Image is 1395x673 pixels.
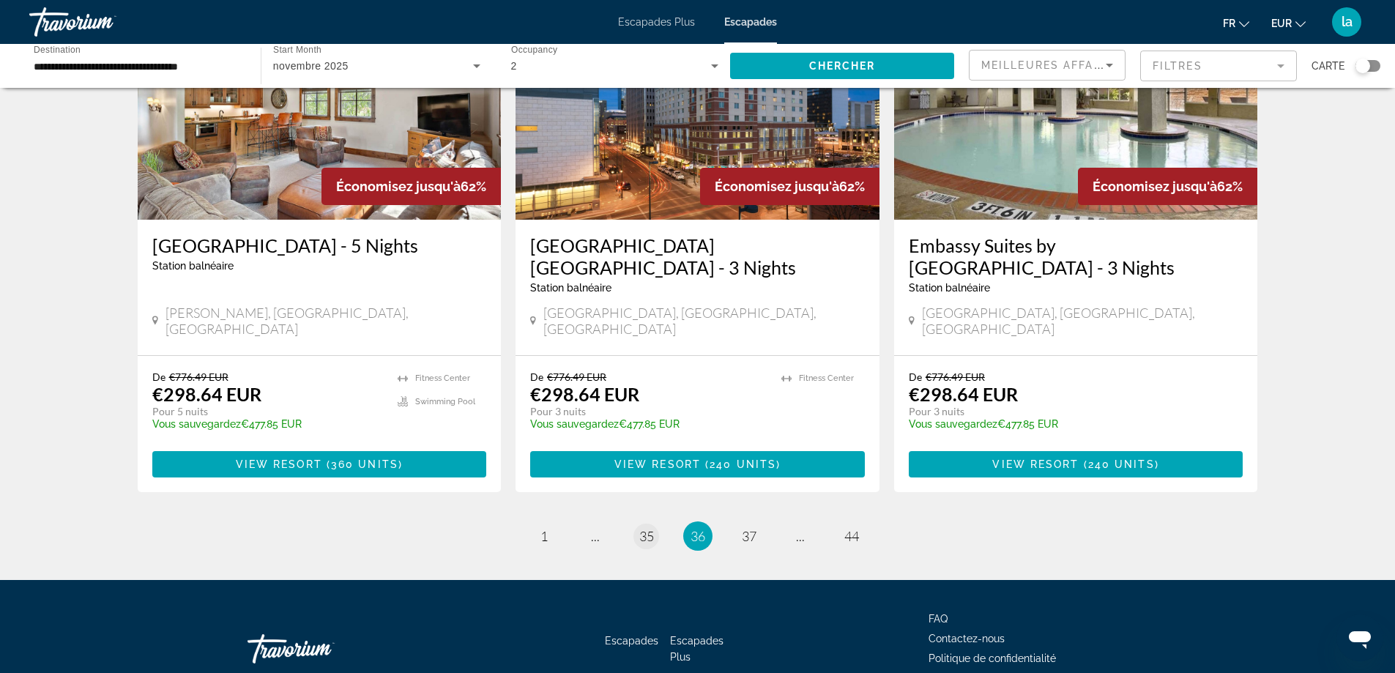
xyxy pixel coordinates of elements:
[1271,12,1306,34] button: Changer de devise
[909,371,922,383] span: De
[248,627,394,671] a: Travorium
[591,528,600,544] span: ...
[543,305,865,337] span: [GEOGRAPHIC_DATA], [GEOGRAPHIC_DATA], [GEOGRAPHIC_DATA]
[701,458,781,470] span: ( )
[1336,614,1383,661] iframe: Bouton de lancement de la fenêtre de messagerie
[336,179,461,194] span: Économisez jusqu'à
[530,418,619,430] span: Vous sauvegardez
[909,234,1243,278] a: Embassy Suites by [GEOGRAPHIC_DATA] - 3 Nights
[1140,50,1297,82] button: Filter
[138,521,1258,551] nav: Pagination
[844,528,859,544] span: 44
[809,60,876,72] span: Chercher
[981,56,1113,74] mat-select: Sort by
[530,451,865,477] button: View Resort(240 units)
[1093,179,1217,194] span: Économisez jusqu'à
[530,282,611,294] span: Station balnéaire
[331,458,398,470] span: 360 units
[152,383,261,405] p: €298.64 EUR
[415,373,470,383] span: Fitness Center
[34,45,81,54] span: Destination
[909,418,1229,430] p: €477.85 EUR
[1079,458,1159,470] span: ( )
[415,397,475,406] span: Swimming Pool
[322,458,403,470] span: ( )
[909,282,990,294] span: Station balnéaire
[1312,56,1344,76] span: Carte
[1342,14,1353,29] font: la
[605,635,658,647] a: Escapades
[742,528,756,544] span: 37
[929,633,1005,644] a: Contactez-nous
[909,383,1018,405] p: €298.64 EUR
[1223,18,1235,29] font: fr
[691,528,705,544] span: 36
[1271,18,1292,29] font: EUR
[799,373,854,383] span: Fitness Center
[273,45,321,55] span: Start Month
[1328,7,1366,37] button: Menu utilisateur
[530,418,767,430] p: €477.85 EUR
[530,371,543,383] span: De
[547,371,606,383] span: €776.49 EUR
[169,371,228,383] span: €776.49 EUR
[724,16,777,28] a: Escapades
[530,405,767,418] p: Pour 3 nuits
[530,234,865,278] a: [GEOGRAPHIC_DATA] [GEOGRAPHIC_DATA] - 3 Nights
[909,405,1229,418] p: Pour 3 nuits
[152,418,384,430] p: €477.85 EUR
[909,451,1243,477] button: View Resort(240 units)
[796,528,805,544] span: ...
[639,528,654,544] span: 35
[1088,458,1155,470] span: 240 units
[670,635,723,663] a: Escapades Plus
[614,458,701,470] span: View Resort
[152,260,234,272] span: Station balnéaire
[236,458,322,470] span: View Resort
[929,652,1056,664] a: Politique de confidentialité
[730,53,954,79] button: Chercher
[618,16,695,28] a: Escapades Plus
[909,418,997,430] span: Vous sauvegardez
[273,60,349,72] span: novembre 2025
[530,383,639,405] p: €298.64 EUR
[165,305,486,337] span: [PERSON_NAME], [GEOGRAPHIC_DATA], [GEOGRAPHIC_DATA]
[152,451,487,477] button: View Resort(360 units)
[700,168,879,205] div: 62%
[511,60,517,72] span: 2
[511,45,557,55] span: Occupancy
[152,418,241,430] span: Vous sauvegardez
[981,59,1122,71] span: Meilleures affaires
[152,234,487,256] a: [GEOGRAPHIC_DATA] - 5 Nights
[922,305,1243,337] span: [GEOGRAPHIC_DATA], [GEOGRAPHIC_DATA], [GEOGRAPHIC_DATA]
[29,3,176,41] a: Travorium
[929,613,948,625] a: FAQ
[540,528,548,544] span: 1
[152,405,384,418] p: Pour 5 nuits
[926,371,985,383] span: €776.49 EUR
[992,458,1079,470] span: View Resort
[715,179,839,194] span: Économisez jusqu'à
[321,168,501,205] div: 62%
[152,371,165,383] span: De
[1078,168,1257,205] div: 62%
[1223,12,1249,34] button: Changer de langue
[710,458,776,470] span: 240 units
